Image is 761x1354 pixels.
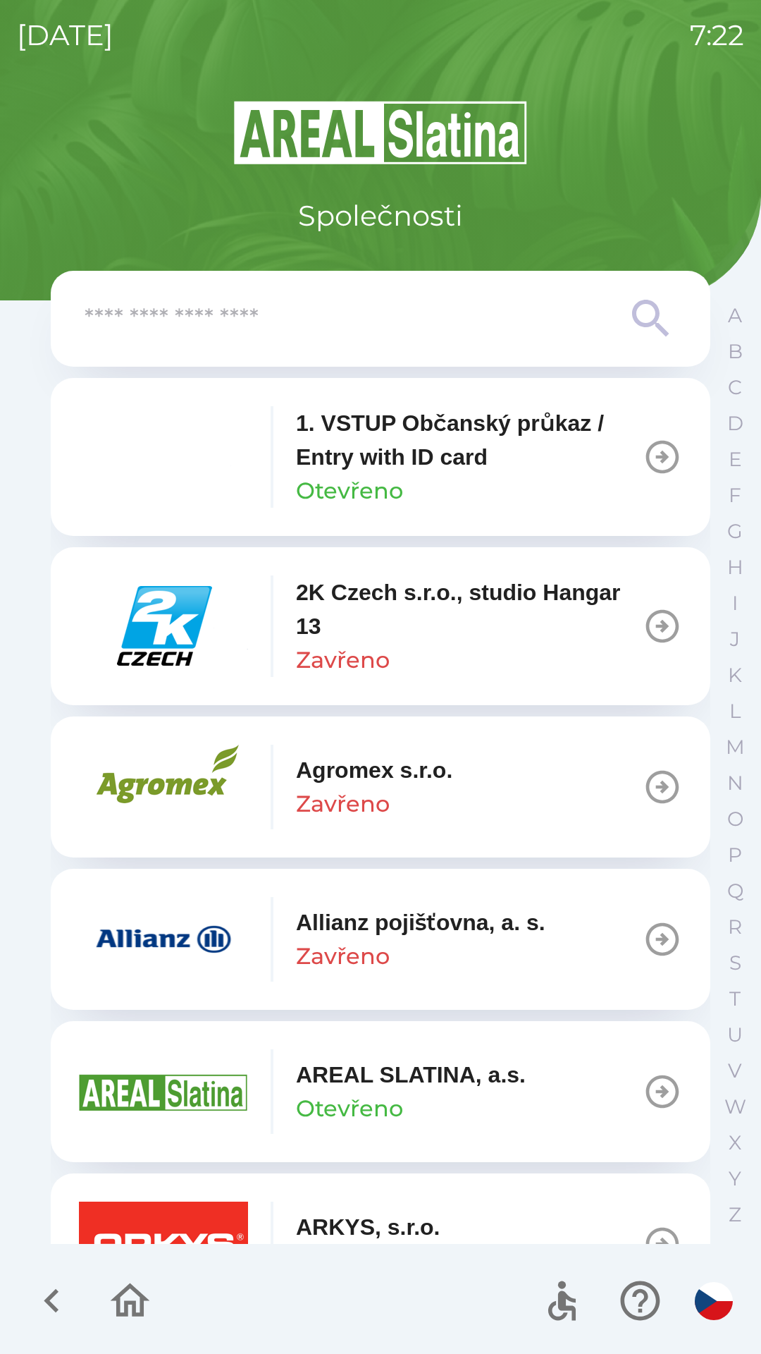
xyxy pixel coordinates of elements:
p: G [727,519,743,544]
p: B [728,339,743,364]
button: ARKYS, s.r.o.Zavřeno [51,1173,710,1315]
p: Agromex s.r.o. [296,753,452,787]
button: O [717,801,753,837]
p: C [728,375,742,400]
p: Y [729,1166,741,1191]
img: Logo [51,99,710,166]
button: W [717,1089,753,1125]
button: A [717,298,753,334]
button: F [717,477,753,513]
p: Společnosti [298,195,463,237]
button: R [717,909,753,945]
button: Agromex s.r.o.Zavřeno [51,716,710,858]
button: C [717,370,753,405]
p: Zavřeno [296,939,390,973]
p: [DATE] [17,14,113,56]
button: X [717,1125,753,1161]
button: K [717,657,753,693]
button: P [717,837,753,873]
p: J [730,627,740,652]
button: J [717,621,753,657]
p: F [729,483,741,508]
img: 33c739ec-f83b-42c3-a534-7980a31bd9ae.png [79,745,248,829]
p: N [727,771,743,795]
button: V [717,1053,753,1089]
button: L [717,693,753,729]
button: S [717,945,753,981]
button: G [717,513,753,549]
p: D [727,411,743,436]
img: f3415073-8ef0-49a2-9816-fbbc8a42d535.png [79,897,248,982]
img: 79c93659-7a2c-460d-85f3-2630f0b529cc.png [79,415,248,499]
button: E [717,441,753,477]
img: cs flag [695,1282,733,1320]
button: Z [717,1197,753,1233]
p: S [729,951,741,975]
p: 1. VSTUP Občanský průkaz / Entry with ID card [296,406,643,474]
p: L [729,699,741,724]
img: aad3f322-fb90-43a2-be23-5ead3ef36ce5.png [79,1049,248,1134]
button: I [717,585,753,621]
p: Q [727,879,743,903]
button: U [717,1017,753,1053]
img: 5feb7022-72b1-49ea-9745-3ad821b03008.png [79,1202,248,1286]
p: AREAL SLATINA, a.s. [296,1058,526,1092]
button: Y [717,1161,753,1197]
button: Allianz pojišťovna, a. s.Zavřeno [51,869,710,1010]
button: N [717,765,753,801]
p: 7:22 [690,14,744,56]
p: 2K Czech s.r.o., studio Hangar 13 [296,575,643,643]
p: O [727,807,743,831]
p: H [727,555,743,580]
p: Zavřeno [296,643,390,677]
p: T [729,987,741,1011]
p: K [728,663,742,688]
button: D [717,405,753,441]
p: Otevřeno [296,474,403,508]
p: ARKYS, s.r.o. [296,1210,440,1244]
p: A [728,303,742,328]
p: I [732,591,738,616]
p: M [726,735,745,760]
img: 46855577-05aa-44e5-9e88-426d6f140dc0.png [79,584,248,669]
button: AREAL SLATINA, a.s.Otevřeno [51,1021,710,1162]
button: H [717,549,753,585]
button: Q [717,873,753,909]
p: Allianz pojišťovna, a. s. [296,905,545,939]
p: V [728,1059,742,1083]
p: P [728,843,742,867]
p: R [728,915,742,939]
p: Z [729,1202,741,1227]
p: U [727,1023,743,1047]
p: W [724,1094,746,1119]
p: Zavřeno [296,787,390,821]
button: 1. VSTUP Občanský průkaz / Entry with ID cardOtevřeno [51,378,710,536]
p: E [729,447,742,472]
button: 2K Czech s.r.o., studio Hangar 13Zavřeno [51,547,710,705]
p: X [729,1130,741,1155]
button: T [717,981,753,1017]
button: M [717,729,753,765]
button: B [717,334,753,370]
p: Otevřeno [296,1092,403,1126]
